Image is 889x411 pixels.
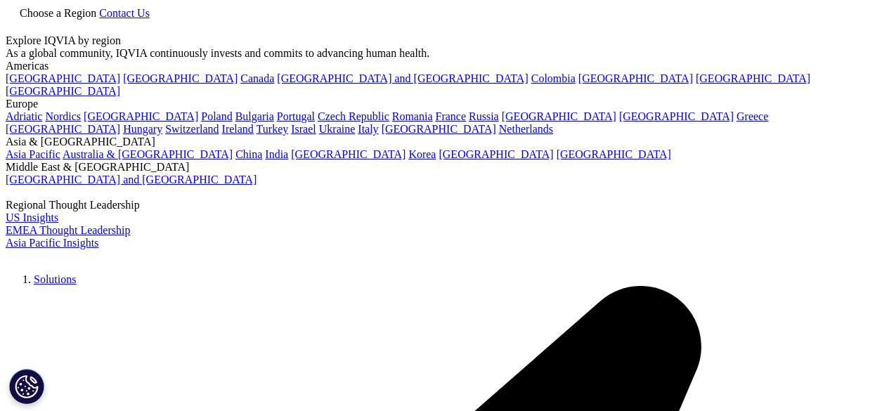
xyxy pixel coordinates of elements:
[318,110,389,122] a: Czech Republic
[63,148,233,160] a: Australia & [GEOGRAPHIC_DATA]
[619,110,734,122] a: [GEOGRAPHIC_DATA]
[201,110,232,122] a: Poland
[469,110,499,122] a: Russia
[6,47,883,60] div: As a global community, IQVIA continuously invests and commits to advancing human health.
[235,110,274,122] a: Bulgaria
[277,110,315,122] a: Portugal
[123,123,162,135] a: Hungary
[6,148,60,160] a: Asia Pacific
[99,7,150,19] a: Contact Us
[6,98,883,110] div: Europe
[436,110,467,122] a: France
[392,110,433,122] a: Romania
[408,148,436,160] a: Korea
[291,148,405,160] a: [GEOGRAPHIC_DATA]
[235,148,262,160] a: China
[6,237,98,249] a: Asia Pacific Insights
[439,148,553,160] a: [GEOGRAPHIC_DATA]
[84,110,198,122] a: [GEOGRAPHIC_DATA]
[502,110,616,122] a: [GEOGRAPHIC_DATA]
[557,148,671,160] a: [GEOGRAPHIC_DATA]
[277,72,528,84] a: [GEOGRAPHIC_DATA] and [GEOGRAPHIC_DATA]
[6,161,883,174] div: Middle East & [GEOGRAPHIC_DATA]
[6,211,58,223] a: US Insights
[6,224,130,236] a: EMEA Thought Leadership
[6,34,883,47] div: Explore IQVIA by region
[6,199,883,211] div: Regional Thought Leadership
[6,123,120,135] a: [GEOGRAPHIC_DATA]
[165,123,219,135] a: Switzerland
[291,123,316,135] a: Israel
[531,72,576,84] a: Colombia
[6,174,257,185] a: [GEOGRAPHIC_DATA] and [GEOGRAPHIC_DATA]
[319,123,356,135] a: Ukraine
[578,72,693,84] a: [GEOGRAPHIC_DATA]
[34,273,76,285] a: Solutions
[6,72,120,84] a: [GEOGRAPHIC_DATA]
[20,7,96,19] span: Choose a Region
[6,110,42,122] a: Adriatic
[240,72,274,84] a: Canada
[265,148,288,160] a: India
[736,110,768,122] a: Greece
[123,72,238,84] a: [GEOGRAPHIC_DATA]
[382,123,496,135] a: [GEOGRAPHIC_DATA]
[358,123,378,135] a: Italy
[6,136,883,148] div: Asia & [GEOGRAPHIC_DATA]
[696,72,810,84] a: [GEOGRAPHIC_DATA]
[6,85,120,97] a: [GEOGRAPHIC_DATA]
[257,123,289,135] a: Turkey
[499,123,553,135] a: Netherlands
[6,60,883,72] div: Americas
[45,110,81,122] a: Nordics
[9,369,44,404] button: Cookies Settings
[222,123,254,135] a: Ireland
